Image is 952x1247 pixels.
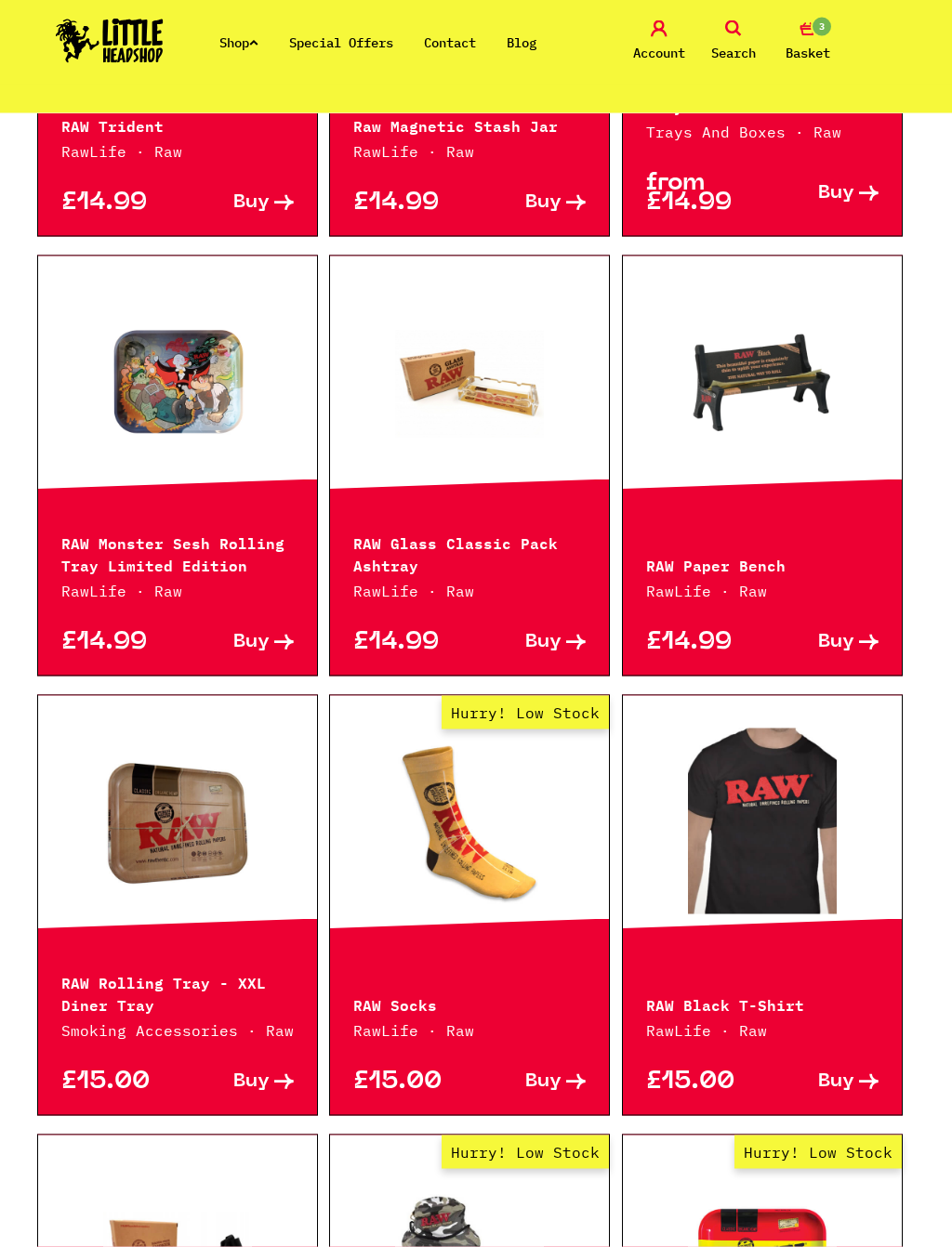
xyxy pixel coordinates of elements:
[330,729,609,914] a: Hurry! Low Stock
[646,174,762,213] p: from £14.99
[61,1072,178,1092] p: £15.00
[289,34,393,51] a: Special Offers
[711,42,756,64] span: Search
[61,531,294,575] p: RAW Monster Sesh Rolling Tray Limited Edition
[353,580,586,602] p: RawLife · Raw
[233,633,270,652] span: Buy
[353,140,586,163] p: RawLife · Raw
[442,1135,609,1169] span: Hurry! Low Stock
[56,19,164,63] img: Little Head Shop Logo
[61,970,294,1015] p: RAW Rolling Tray - XXL Diner Tray
[233,193,270,213] span: Buy
[178,1072,294,1092] a: Buy
[762,174,879,213] a: Buy
[507,34,536,51] a: Blog
[424,34,476,51] a: Contact
[525,1072,562,1092] span: Buy
[633,42,685,64] span: Account
[61,580,294,602] p: RawLife · Raw
[61,113,294,136] p: RAW Trident
[353,1072,469,1092] p: £15.00
[646,1072,762,1092] p: £15.00
[469,633,586,652] a: Buy
[646,121,879,143] p: Trays And Boxes · Raw
[61,1019,294,1042] p: Smoking Accessories · Raw
[353,113,586,136] p: Raw Magnetic Stash Jar
[818,1072,854,1092] span: Buy
[469,1072,586,1092] a: Buy
[762,633,879,652] a: Buy
[233,1072,270,1092] span: Buy
[646,1019,879,1042] p: RawLife · Raw
[442,696,609,729] span: Hurry! Low Stock
[353,1019,586,1042] p: RawLife · Raw
[61,633,178,652] p: £14.99
[734,1135,902,1169] span: Hurry! Low Stock
[818,184,854,203] span: Buy
[353,992,586,1015] p: RAW Socks
[762,1072,879,1092] a: Buy
[646,553,879,575] p: RAW Paper Bench
[701,20,766,64] a: Search
[61,193,178,213] p: £14.99
[525,633,562,652] span: Buy
[353,633,469,652] p: £14.99
[818,633,854,652] span: Buy
[525,193,562,213] span: Buy
[646,580,879,602] p: RawLife · Raw
[219,34,258,51] a: Shop
[646,633,762,652] p: £14.99
[786,42,830,64] span: Basket
[469,193,586,213] a: Buy
[353,193,469,213] p: £14.99
[178,193,294,213] a: Buy
[646,992,879,1015] p: RAW Black T-Shirt
[178,633,294,652] a: Buy
[811,16,833,38] span: 3
[775,20,840,64] a: 3 Basket
[353,531,586,575] p: RAW Glass Classic Pack Ashtray
[61,140,294,163] p: RawLife · Raw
